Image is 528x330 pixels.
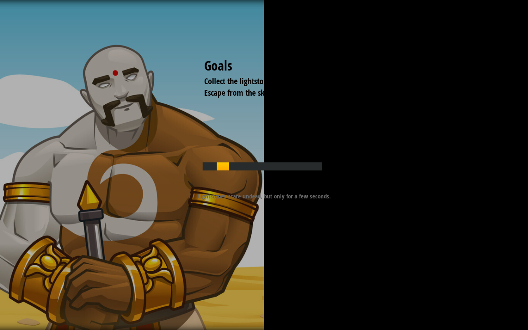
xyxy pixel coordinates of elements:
span: Collect the lightstones. [204,75,276,87]
li: Collect the lightstones. [194,75,322,87]
div: Goals [204,57,324,75]
span: Escape from the skeletons. [204,87,290,98]
p: Lightstones scare undead, but only for a few seconds. [181,192,347,200]
li: Escape from the skeletons. [194,87,322,99]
